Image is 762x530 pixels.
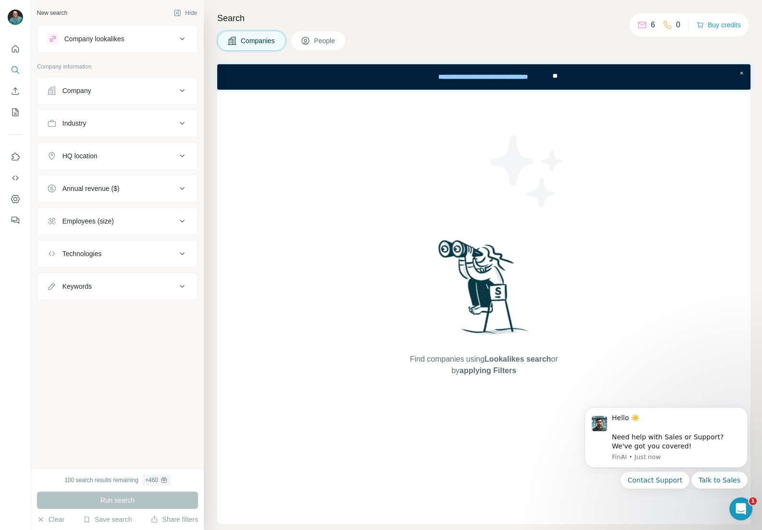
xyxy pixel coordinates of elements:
[37,9,67,17] div: New search
[37,79,198,102] button: Company
[217,12,750,25] h4: Search
[167,6,204,20] button: Hide
[62,184,119,193] div: Annual revenue ($)
[8,169,23,187] button: Use Surfe API
[8,190,23,208] button: Dashboard
[434,237,534,344] img: Surfe Illustration - Woman searching with binoculars
[8,148,23,165] button: Use Surfe on LinkedIn
[62,216,114,226] div: Employees (size)
[8,212,23,229] button: Feedback
[145,476,158,484] div: + 460
[8,40,23,58] button: Quick start
[484,355,551,363] span: Lookalikes search
[570,395,762,525] iframe: Intercom notifications message
[459,366,516,375] span: applying Filters
[729,497,752,520] iframe: Intercom live chat
[62,249,102,259] div: Technologies
[62,86,91,95] div: Company
[62,282,92,291] div: Keywords
[37,242,198,265] button: Technologies
[651,19,655,31] p: 6
[37,515,64,524] button: Clear
[8,82,23,100] button: Enrich CSV
[8,61,23,79] button: Search
[151,515,198,524] button: Share filters
[407,353,561,377] span: Find companies using or by
[37,144,198,167] button: HQ location
[37,275,198,298] button: Keywords
[64,34,124,44] div: Company lookalikes
[696,18,741,32] button: Buy credits
[8,10,23,25] img: Avatar
[37,112,198,135] button: Industry
[37,177,198,200] button: Annual revenue ($)
[314,36,336,46] span: People
[749,497,757,505] span: 1
[241,36,276,46] span: Companies
[8,104,23,121] button: My lists
[62,118,86,128] div: Industry
[62,151,97,161] div: HQ location
[37,27,198,50] button: Company lookalikes
[64,474,170,486] div: 100 search results remaining
[217,64,750,90] iframe: Banner
[37,210,198,233] button: Employees (size)
[484,128,570,214] img: Surfe Illustration - Stars
[37,62,198,71] p: Company information
[83,515,132,524] button: Save search
[676,19,680,31] p: 0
